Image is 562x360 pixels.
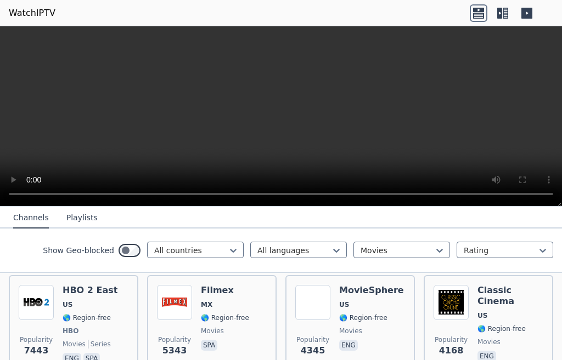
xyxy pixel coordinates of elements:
[63,340,86,348] span: movies
[19,285,54,320] img: HBO 2 East
[434,285,469,320] img: Classic Cinema
[63,285,117,296] h6: HBO 2 East
[63,327,78,335] span: HBO
[435,335,468,344] span: Popularity
[24,344,49,357] span: 7443
[295,285,330,320] img: MovieSphere
[63,300,72,309] span: US
[158,335,191,344] span: Popularity
[20,335,53,344] span: Popularity
[13,208,49,228] button: Channels
[301,344,325,357] span: 4345
[439,344,464,357] span: 4168
[296,335,329,344] span: Popularity
[201,285,249,296] h6: Filmex
[162,344,187,357] span: 5343
[477,285,543,307] h6: Classic Cinema
[201,340,217,351] p: spa
[339,300,349,309] span: US
[339,285,404,296] h6: MovieSphere
[339,340,358,351] p: eng
[201,313,249,322] span: 🌎 Region-free
[63,313,111,322] span: 🌎 Region-free
[339,327,362,335] span: movies
[477,311,487,320] span: US
[339,313,387,322] span: 🌎 Region-free
[157,285,192,320] img: Filmex
[88,340,111,348] span: series
[66,208,98,228] button: Playlists
[201,300,212,309] span: MX
[477,338,501,346] span: movies
[201,327,224,335] span: movies
[477,324,526,333] span: 🌎 Region-free
[43,245,114,256] label: Show Geo-blocked
[9,7,55,20] a: WatchIPTV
